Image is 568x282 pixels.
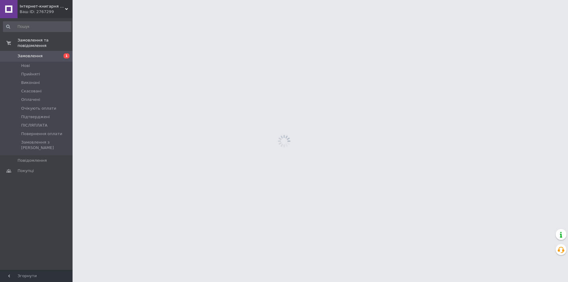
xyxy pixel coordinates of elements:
[21,80,40,85] span: Виконані
[20,4,65,9] span: Інтернет-книгарня BOOKSON
[21,106,56,111] span: Очікують оплати
[21,97,40,102] span: Оплачені
[21,131,62,137] span: Повернення оплати
[18,38,73,48] span: Замовлення та повідомлення
[63,53,70,58] span: 1
[18,158,47,163] span: Повідомлення
[21,123,47,128] span: ПІСЛЯПЛАТА
[21,140,71,151] span: Замовлення з [PERSON_NAME]
[20,9,73,15] div: Ваш ID: 2767299
[21,63,30,68] span: Нові
[3,21,71,32] input: Пошук
[18,168,34,174] span: Покупці
[21,114,50,120] span: Підтверджені
[21,71,40,77] span: Прийняті
[18,53,43,59] span: Замовлення
[21,88,42,94] span: Скасовані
